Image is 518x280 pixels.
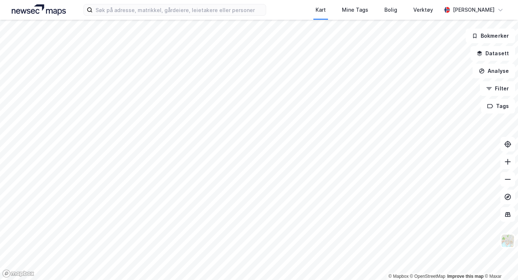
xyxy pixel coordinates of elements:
[413,5,433,14] div: Verktøy
[93,4,265,15] input: Søk på adresse, matrikkel, gårdeiere, leietakere eller personer
[342,5,368,14] div: Mine Tags
[12,4,66,15] img: logo.a4113a55bc3d86da70a041830d287a7e.svg
[316,5,326,14] div: Kart
[384,5,397,14] div: Bolig
[453,5,495,14] div: [PERSON_NAME]
[481,245,518,280] iframe: Chat Widget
